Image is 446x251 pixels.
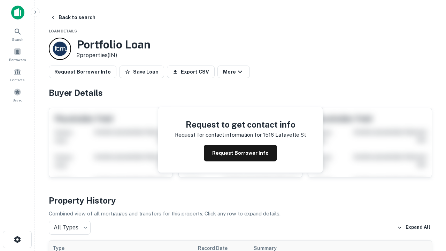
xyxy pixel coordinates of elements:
h3: Portfolio Loan [77,38,151,51]
button: Request Borrower Info [49,66,116,78]
iframe: Chat Widget [411,173,446,206]
h4: Property History [49,194,432,207]
p: 2 properties (IN) [77,51,151,60]
a: Search [2,25,33,44]
span: Borrowers [9,57,26,62]
button: More [217,66,250,78]
span: Loan Details [49,29,77,33]
a: Saved [2,85,33,104]
div: All Types [49,221,91,235]
a: Borrowers [2,45,33,64]
p: Request for contact information for [175,131,262,139]
button: Request Borrower Info [204,145,277,161]
button: Save Loan [119,66,164,78]
h4: Request to get contact info [175,118,306,131]
button: Expand All [395,222,432,233]
button: Export CSV [167,66,215,78]
p: Combined view of all mortgages and transfers for this property. Click any row to expand details. [49,210,432,218]
span: Contacts [10,77,24,83]
span: Saved [13,97,23,103]
p: 1516 lafayette st [263,131,306,139]
span: Search [12,37,23,42]
a: Contacts [2,65,33,84]
h4: Buyer Details [49,86,432,99]
img: capitalize-icon.png [11,6,24,20]
button: Back to search [47,11,98,24]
